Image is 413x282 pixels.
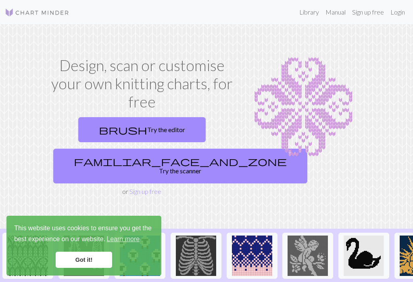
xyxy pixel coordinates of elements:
[176,236,216,276] img: New Piskel-1.png (2).png
[322,4,349,20] a: Manual
[50,114,234,196] div: or
[14,223,154,245] span: This website uses cookies to ensure you get the best experience on our website.
[56,252,112,268] a: dismiss cookie message
[282,251,333,259] a: angel practice
[338,233,389,279] button: IMG_0291.jpeg
[99,124,147,135] span: brush
[74,156,287,167] span: familiar_face_and_zone
[78,117,206,142] a: Try the editor
[6,216,161,276] div: cookieconsent
[338,251,389,259] a: IMG_0291.jpeg
[227,251,277,259] a: Idee
[129,187,161,195] a: Sign up free
[5,8,69,17] img: Logo
[282,233,333,279] button: angel practice
[244,57,363,158] img: Chart example
[171,251,221,259] a: New Piskel-1.png (2).png
[349,4,387,20] a: Sign up free
[53,149,307,183] a: Try the scanner
[344,236,384,276] img: IMG_0291.jpeg
[171,233,221,279] button: New Piskel-1.png (2).png
[2,251,53,259] a: tracery
[2,233,53,279] button: tracery
[227,233,277,279] button: Idee
[288,236,328,276] img: angel practice
[105,233,141,245] a: learn more about cookies
[387,4,408,20] a: Login
[232,236,272,276] img: Idee
[296,4,322,20] a: Library
[50,57,234,111] h1: Design, scan or customise your own knitting charts, for free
